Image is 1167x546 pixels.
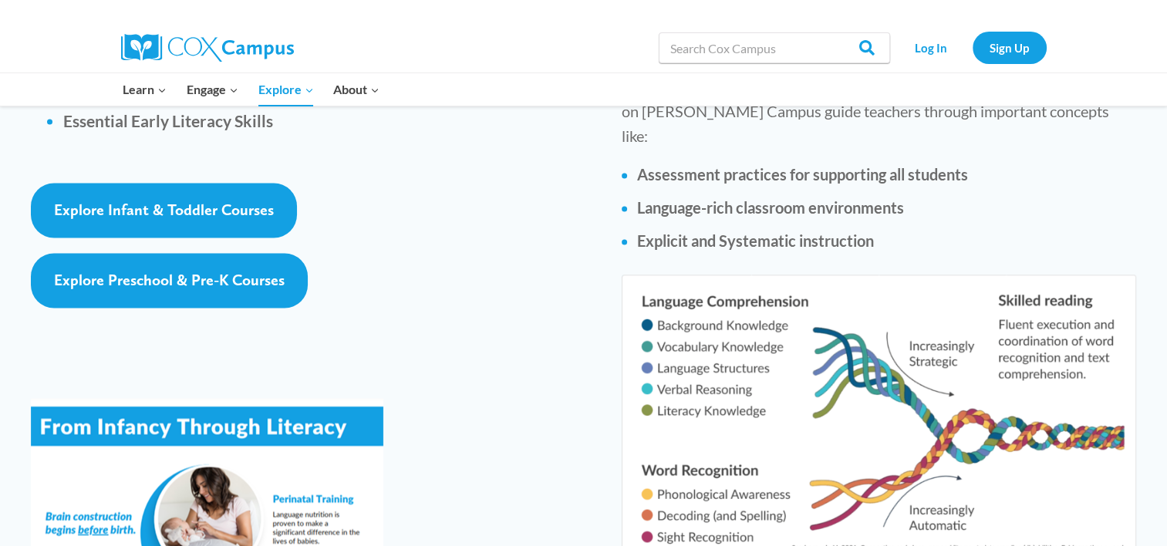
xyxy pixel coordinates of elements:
[54,201,274,219] span: Explore Infant & Toddler Courses
[637,231,874,250] strong: Explicit and Systematic instruction
[31,183,297,238] a: Explore Infant & Toddler Courses
[121,34,294,62] img: Cox Campus
[973,32,1047,63] a: Sign Up
[323,73,390,106] button: Child menu of About
[637,198,904,217] strong: Language-rich classroom environments
[637,165,968,184] strong: Assessment practices for supporting all students
[898,32,965,63] a: Log In
[31,253,308,308] a: Explore Preschool & Pre-K Courses
[659,32,890,63] input: Search Cox Campus
[63,111,273,130] b: Essential Early Literacy Skills
[113,73,390,106] nav: Primary Navigation
[54,271,285,289] span: Explore Preschool & Pre-K Courses
[177,73,248,106] button: Child menu of Engage
[898,32,1047,63] nav: Secondary Navigation
[113,73,177,106] button: Child menu of Learn
[248,73,324,106] button: Child menu of Explore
